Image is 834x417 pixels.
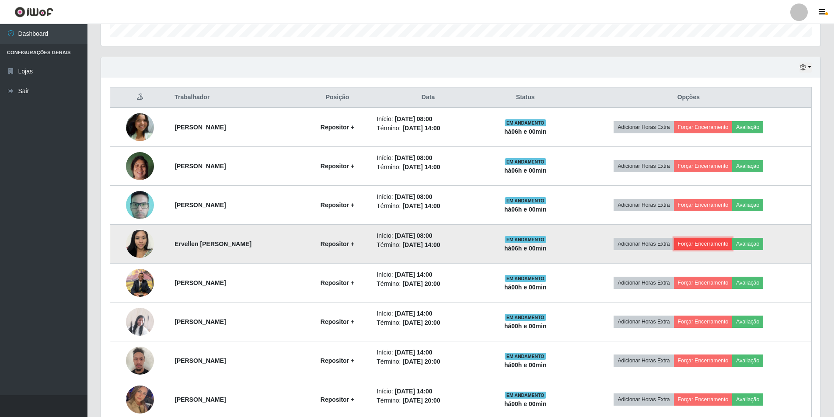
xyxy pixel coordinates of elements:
span: EM ANDAMENTO [505,392,546,399]
button: Avaliação [732,316,763,328]
button: Avaliação [732,393,763,406]
button: Adicionar Horas Extra [614,393,673,406]
button: Forçar Encerramento [674,316,733,328]
strong: Repositor + [321,163,354,170]
strong: Repositor + [321,124,354,131]
time: [DATE] 14:00 [395,271,433,278]
li: Término: [377,202,480,211]
span: EM ANDAMENTO [505,119,546,126]
time: [DATE] 20:00 [402,280,440,287]
button: Avaliação [732,354,763,367]
time: [DATE] 14:00 [402,163,440,170]
span: EM ANDAMENTO [505,275,546,282]
time: [DATE] 08:00 [395,193,433,200]
li: Término: [377,163,480,172]
button: Forçar Encerramento [674,121,733,133]
button: Adicionar Horas Extra [614,316,673,328]
button: Adicionar Horas Extra [614,121,673,133]
button: Forçar Encerramento [674,238,733,250]
button: Avaliação [732,199,763,211]
th: Data [371,87,485,108]
th: Posição [304,87,372,108]
li: Início: [377,231,480,240]
img: 1748893020398.jpeg [126,113,154,141]
strong: há 00 h e 00 min [504,323,547,330]
strong: Repositor + [321,396,354,403]
li: Término: [377,240,480,250]
img: 1752163217594.jpeg [126,188,154,222]
th: Status [485,87,566,108]
span: EM ANDAMENTO [505,236,546,243]
button: Forçar Encerramento [674,160,733,172]
button: Forçar Encerramento [674,199,733,211]
strong: há 06 h e 00 min [504,167,547,174]
img: 1758336496085.jpeg [126,225,154,262]
li: Início: [377,115,480,124]
strong: [PERSON_NAME] [174,357,226,364]
button: Forçar Encerramento [674,277,733,289]
strong: Ervellen [PERSON_NAME] [174,240,251,247]
button: Forçar Encerramento [674,354,733,367]
li: Término: [377,396,480,405]
button: Avaliação [732,277,763,289]
strong: Repositor + [321,202,354,208]
li: Início: [377,270,480,279]
img: 1750940552132.jpeg [126,147,154,184]
time: [DATE] 14:00 [402,125,440,132]
strong: [PERSON_NAME] [174,124,226,131]
time: [DATE] 20:00 [402,397,440,404]
span: EM ANDAMENTO [505,314,546,321]
li: Término: [377,279,480,288]
time: [DATE] 08:00 [395,232,433,239]
button: Adicionar Horas Extra [614,160,673,172]
time: [DATE] 14:00 [395,388,433,395]
li: Início: [377,309,480,318]
img: 1748464437090.jpeg [126,264,154,301]
button: Adicionar Horas Extra [614,199,673,211]
button: Adicionar Horas Extra [614,238,673,250]
time: [DATE] 14:00 [395,310,433,317]
time: [DATE] 20:00 [402,319,440,326]
strong: há 06 h e 00 min [504,245,547,252]
time: [DATE] 08:00 [395,115,433,122]
strong: Repositor + [321,357,354,364]
strong: [PERSON_NAME] [174,396,226,403]
strong: [PERSON_NAME] [174,202,226,208]
time: [DATE] 14:00 [402,202,440,209]
strong: [PERSON_NAME] [174,318,226,325]
time: [DATE] 08:00 [395,154,433,161]
strong: há 00 h e 00 min [504,361,547,368]
strong: Repositor + [321,318,354,325]
strong: [PERSON_NAME] [174,163,226,170]
time: [DATE] 14:00 [395,349,433,356]
strong: Repositor + [321,279,354,286]
img: 1751480704015.jpeg [126,308,154,336]
strong: há 00 h e 00 min [504,400,547,407]
li: Início: [377,192,480,202]
li: Início: [377,348,480,357]
strong: há 06 h e 00 min [504,206,547,213]
button: Adicionar Horas Extra [614,354,673,367]
time: [DATE] 14:00 [402,241,440,248]
button: Adicionar Horas Extra [614,277,673,289]
span: EM ANDAMENTO [505,353,546,360]
li: Início: [377,387,480,396]
button: Avaliação [732,160,763,172]
th: Opções [566,87,812,108]
li: Término: [377,357,480,366]
li: Término: [377,318,480,327]
strong: há 06 h e 00 min [504,128,547,135]
span: EM ANDAMENTO [505,158,546,165]
button: Forçar Encerramento [674,393,733,406]
li: Início: [377,153,480,163]
img: 1753289887027.jpeg [126,342,154,379]
strong: Repositor + [321,240,354,247]
button: Avaliação [732,121,763,133]
button: Avaliação [732,238,763,250]
img: CoreUI Logo [14,7,53,17]
time: [DATE] 20:00 [402,358,440,365]
span: EM ANDAMENTO [505,197,546,204]
th: Trabalhador [169,87,303,108]
strong: [PERSON_NAME] [174,279,226,286]
li: Término: [377,124,480,133]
